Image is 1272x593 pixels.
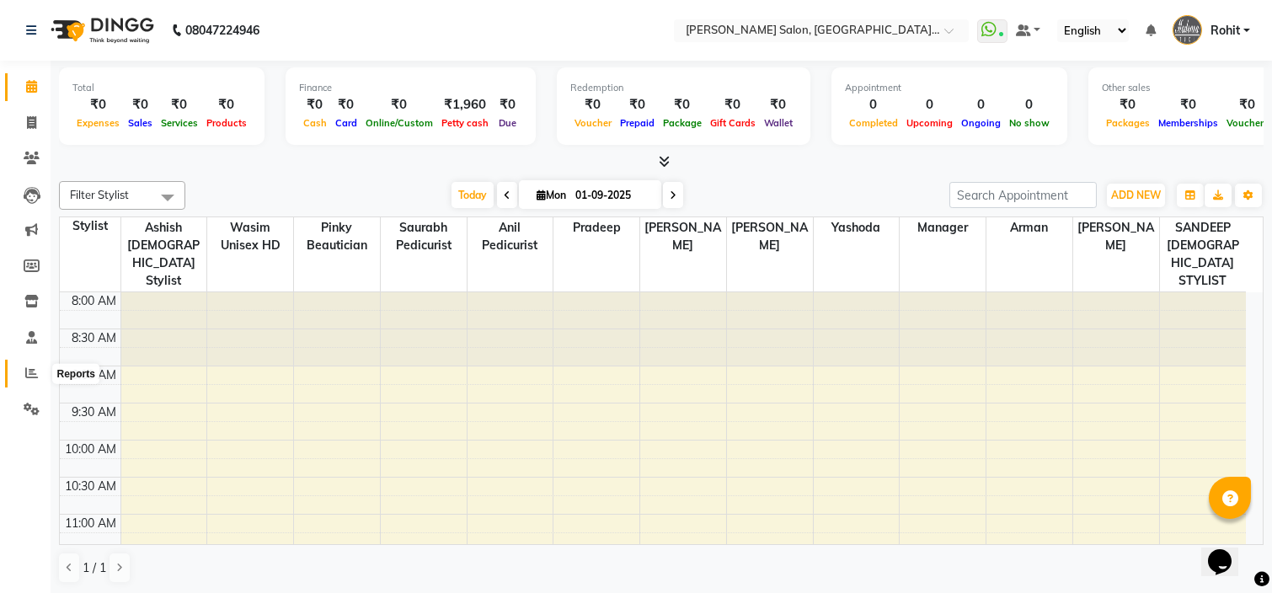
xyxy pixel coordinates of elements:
span: Memberships [1154,117,1222,129]
span: Online/Custom [361,117,437,129]
span: ashish [DEMOGRAPHIC_DATA] stylist [121,217,207,291]
span: Mon [532,189,570,201]
div: Total [72,81,251,95]
span: Completed [845,117,902,129]
span: Cash [299,117,331,129]
div: 0 [902,95,957,115]
span: Filter Stylist [70,188,129,201]
iframe: chat widget [1201,526,1255,576]
div: 0 [845,95,902,115]
span: Manager [900,217,986,238]
span: Arman [986,217,1072,238]
span: Sales [124,117,157,129]
div: ₹0 [361,95,437,115]
div: 11:00 AM [62,515,120,532]
div: 0 [957,95,1005,115]
div: 8:30 AM [69,329,120,347]
div: ₹0 [1154,95,1222,115]
div: ₹1,960 [437,95,493,115]
span: Expenses [72,117,124,129]
span: Saurabh Pedicurist [381,217,467,256]
button: ADD NEW [1107,184,1165,207]
span: Pinky Beautician [294,217,380,256]
span: Package [659,117,706,129]
div: Redemption [570,81,797,95]
span: Upcoming [902,117,957,129]
span: Today [452,182,494,208]
div: 0 [1005,95,1054,115]
span: 1 / 1 [83,559,106,577]
span: Pradeep [553,217,639,238]
div: ₹0 [493,95,522,115]
span: [PERSON_NAME] [727,217,813,256]
span: Due [494,117,521,129]
span: [PERSON_NAME] [640,217,726,256]
div: ₹0 [760,95,797,115]
span: Products [202,117,251,129]
div: ₹0 [157,95,202,115]
div: ₹0 [124,95,157,115]
div: ₹0 [299,95,331,115]
div: Finance [299,81,522,95]
span: [PERSON_NAME] [1073,217,1159,256]
span: SANDEEP [DEMOGRAPHIC_DATA] STYLIST [1160,217,1246,291]
span: Wasim unisex HD [207,217,293,256]
div: Reports [53,364,99,384]
span: Prepaid [616,117,659,129]
div: 8:00 AM [69,292,120,310]
div: Appointment [845,81,1054,95]
div: ₹0 [72,95,124,115]
span: ADD NEW [1111,189,1161,201]
span: Anil Pedicurist [468,217,553,256]
span: Petty cash [437,117,493,129]
span: Services [157,117,202,129]
span: Packages [1102,117,1154,129]
div: ₹0 [202,95,251,115]
b: 08047224946 [185,7,259,54]
div: 10:30 AM [62,478,120,495]
div: ₹0 [1102,95,1154,115]
input: 2025-09-01 [570,183,655,208]
span: Ongoing [957,117,1005,129]
span: Rohit [1211,22,1240,40]
div: ₹0 [616,95,659,115]
div: Stylist [60,217,120,235]
div: ₹0 [331,95,361,115]
span: Card [331,117,361,129]
img: logo [43,7,158,54]
span: Gift Cards [706,117,760,129]
span: Voucher [570,117,616,129]
div: ₹0 [659,95,706,115]
span: Yashoda [814,217,900,238]
div: 9:30 AM [69,403,120,421]
div: ₹0 [570,95,616,115]
span: Wallet [760,117,797,129]
input: Search Appointment [949,182,1097,208]
img: Rohit [1173,15,1202,45]
div: ₹0 [706,95,760,115]
span: No show [1005,117,1054,129]
div: 10:00 AM [62,441,120,458]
